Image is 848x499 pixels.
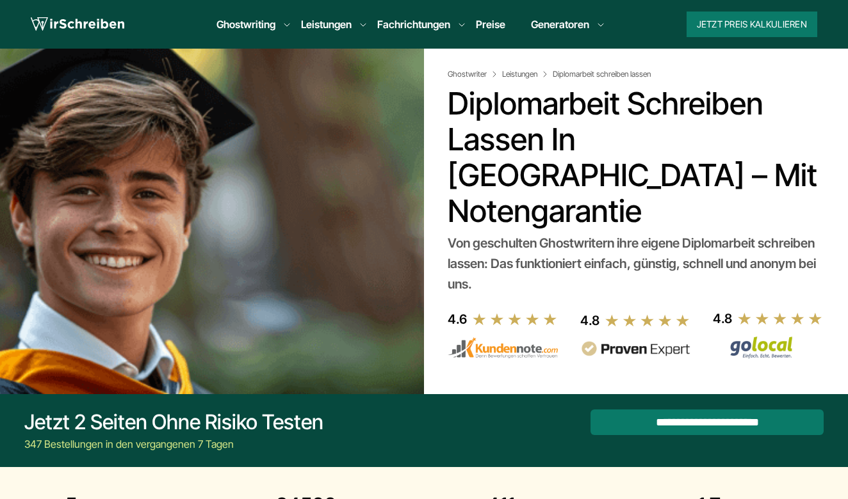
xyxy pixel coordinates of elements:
a: Leistungen [502,69,550,79]
div: 4.6 [448,309,467,329]
div: Von geschulten Ghostwritern ihre eigene Diplomarbeit schreiben lassen: Das funktioniert einfach, ... [448,233,819,294]
a: Leistungen [301,17,352,32]
img: kundennote [448,337,558,359]
div: 4.8 [580,310,599,331]
button: Jetzt Preis kalkulieren [687,12,817,37]
img: stars [605,313,690,328]
img: logo wirschreiben [31,15,124,34]
span: Diplomarbeit schreiben lassen [553,69,651,79]
a: Fachrichtungen [377,17,450,32]
a: Ghostwriting [216,17,275,32]
a: Preise [476,18,505,31]
img: stars [472,312,558,326]
a: Generatoren [531,17,589,32]
img: stars [737,312,823,326]
img: Wirschreiben Bewertungen [713,336,823,359]
div: Jetzt 2 Seiten ohne Risiko testen [24,409,323,435]
a: Ghostwriter [448,69,500,79]
h1: Diplomarbeit schreiben lassen in [GEOGRAPHIC_DATA] – Mit Notengarantie [448,86,819,229]
div: 4.8 [713,308,732,329]
img: provenexpert reviews [580,341,690,357]
div: 347 Bestellungen in den vergangenen 7 Tagen [24,436,323,452]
